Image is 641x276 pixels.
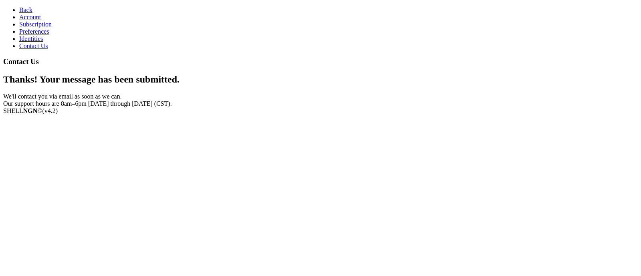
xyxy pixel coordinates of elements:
[19,6,32,13] a: Back
[19,28,49,35] a: Preferences
[19,42,48,49] a: Contact Us
[3,100,638,107] div: Our support hours are 8am–6pm [DATE] through [DATE] (CST).
[3,57,638,66] h3: Contact Us
[19,21,52,28] a: Subscription
[19,14,41,20] a: Account
[23,107,38,114] b: NGN
[3,74,638,85] h2: Thanks! Your message has been submitted.
[19,35,43,42] a: Identities
[42,107,58,114] span: 4.2.0
[3,107,58,114] span: SHELL ©
[3,93,638,100] div: We'll contact you via email as soon as we can.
